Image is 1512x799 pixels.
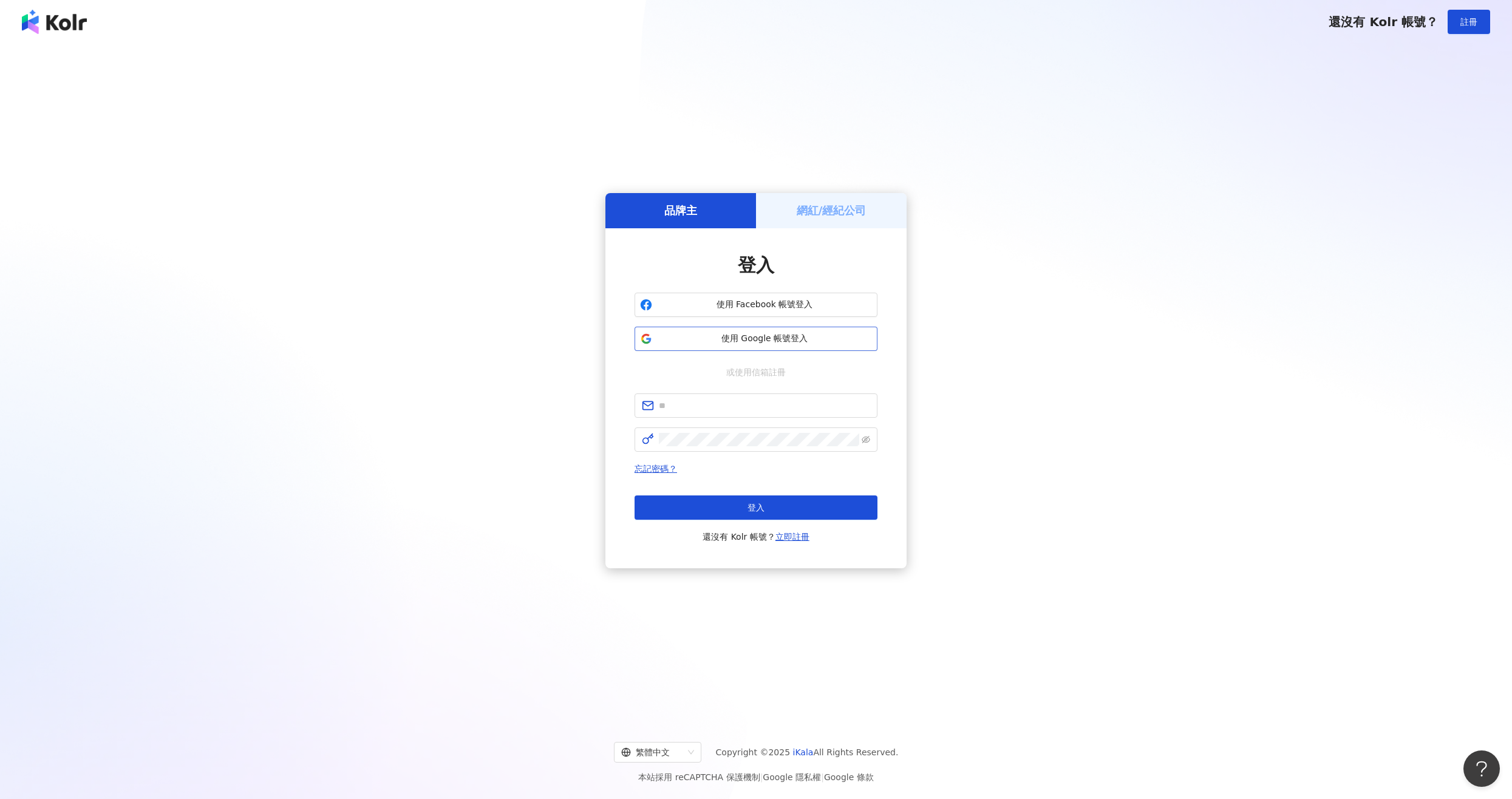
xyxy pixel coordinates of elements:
[760,772,763,782] span: |
[703,529,809,544] span: 還沒有 Kolr 帳號？
[747,503,765,512] span: 登入
[1448,10,1490,34] button: 註冊
[638,770,873,784] span: 本站採用 reCAPTCHA 保護機制
[718,365,794,379] span: 或使用信箱註冊
[635,495,877,520] button: 登入
[1460,17,1477,27] span: 註冊
[635,464,677,474] a: 忘記密碼？
[763,772,821,782] a: Google 隱私權
[716,745,899,760] span: Copyright © 2025 All Rights Reserved.
[657,333,872,345] span: 使用 Google 帳號登入
[664,203,697,218] h5: 品牌主
[797,203,867,218] h5: 網紅/經紀公司
[775,532,809,542] a: 立即註冊
[657,299,872,311] span: 使用 Facebook 帳號登入
[1463,750,1500,787] iframe: Help Scout Beacon - Open
[738,254,774,276] span: 登入
[635,327,877,351] button: 使用 Google 帳號登入
[862,435,870,444] span: eye-invisible
[1329,15,1438,29] span: 還沒有 Kolr 帳號？
[22,10,87,34] img: logo
[824,772,874,782] a: Google 條款
[635,293,877,317] button: 使用 Facebook 帳號登入
[821,772,824,782] span: |
[621,743,683,762] div: 繁體中文
[793,747,814,757] a: iKala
